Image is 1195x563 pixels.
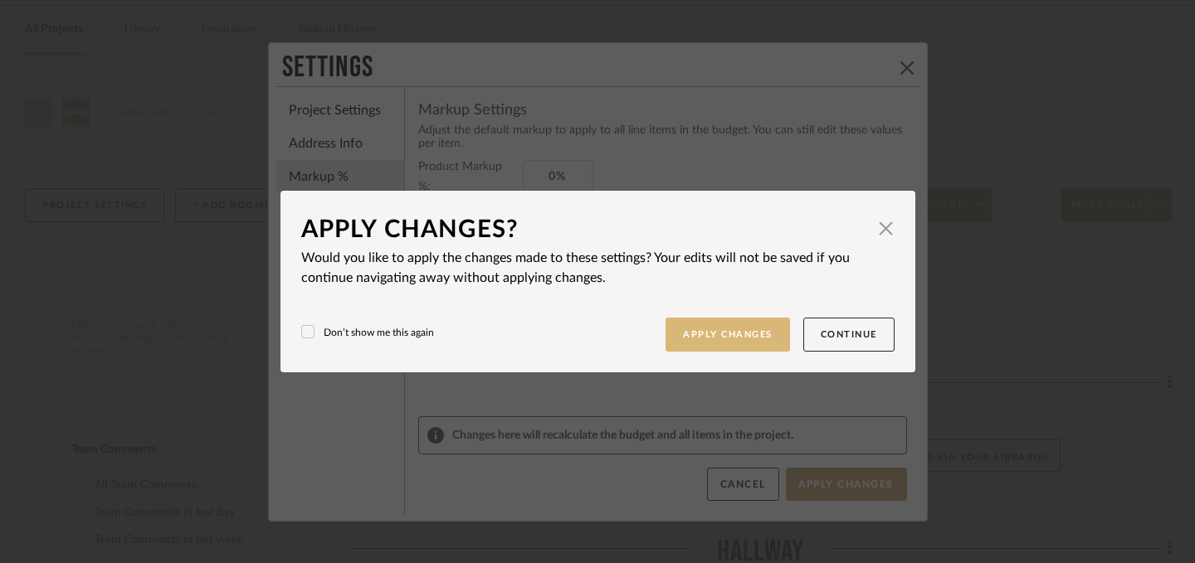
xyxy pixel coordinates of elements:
p: Would you like to apply the changes made to these settings? Your edits will not be saved if you c... [301,248,895,288]
button: Continue [803,318,895,352]
label: Don’t show me this again [301,325,434,340]
button: Close [870,211,903,245]
div: Apply Changes? [301,211,870,248]
button: Apply Changes [666,318,790,352]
